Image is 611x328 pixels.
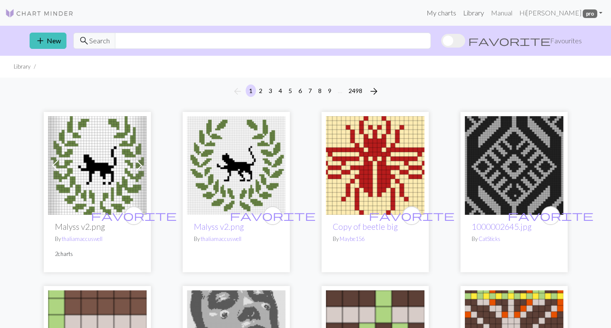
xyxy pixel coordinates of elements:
[91,209,177,222] span: favorite
[365,84,382,98] button: Next
[333,222,398,232] a: Copy of beetle big
[369,85,379,97] span: arrow_forward
[55,222,140,232] h2: Malyss v2.png
[472,222,532,232] a: 1000002645.jpg
[369,209,454,222] span: favorite
[229,84,382,98] nav: Page navigation
[275,84,286,97] button: 4
[285,84,295,97] button: 5
[541,206,560,225] button: favourite
[35,35,45,47] span: add
[315,84,325,97] button: 8
[508,207,593,224] i: favourite
[305,84,315,97] button: 7
[201,235,241,242] a: thaliamaccuswell
[465,160,563,169] a: 1000002645.jpg
[263,206,282,225] button: favourite
[472,235,557,243] p: By
[423,4,460,21] a: My charts
[402,206,421,225] button: favourite
[124,206,143,225] button: favourite
[345,84,366,97] button: 2498
[187,116,286,215] img: Malyss v2.png
[194,235,279,243] p: By
[187,160,286,169] a: Malyss v2.png
[369,207,454,224] i: favourite
[230,209,316,222] span: favorite
[55,250,140,258] p: 2 charts
[465,116,563,215] img: 1000002645.jpg
[583,9,597,18] span: pro
[48,116,147,215] img: Malyss v2.png
[516,4,606,21] a: Hi[PERSON_NAME] pro
[325,84,335,97] button: 9
[326,116,424,215] img: beetle big
[508,209,593,222] span: favorite
[62,235,102,242] a: thaliamaccuswell
[79,35,89,47] span: search
[5,8,74,18] img: Logo
[460,4,488,21] a: Library
[89,36,110,46] span: Search
[230,207,316,224] i: favourite
[295,84,305,97] button: 6
[246,84,256,97] button: 1
[194,222,244,232] a: Malyss v2.png
[48,160,147,169] a: Malyss v2.png
[441,33,582,49] label: Show favourites
[333,235,418,243] p: By
[326,160,424,169] a: beetle big
[340,235,364,242] a: Maybe156
[30,33,66,49] button: New
[14,63,30,71] li: Library
[369,86,379,96] i: Next
[468,35,551,47] span: favorite
[256,84,266,97] button: 2
[550,36,582,46] span: Favourites
[265,84,276,97] button: 3
[479,235,500,242] a: CatSticks
[55,235,140,243] p: By
[488,4,516,21] a: Manual
[91,207,177,224] i: favourite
